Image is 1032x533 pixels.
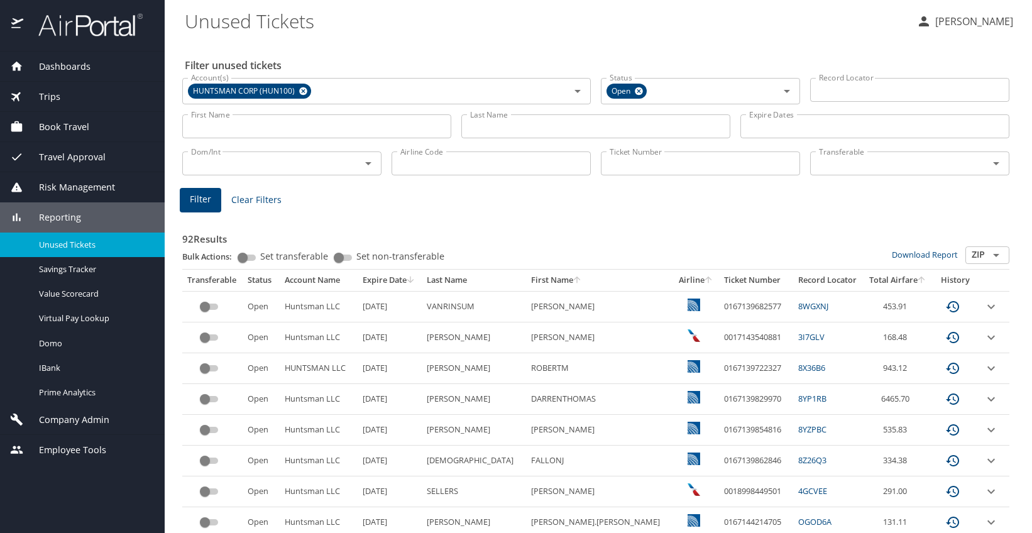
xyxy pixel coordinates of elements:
td: 0167139722327 [719,353,793,384]
td: [DATE] [358,322,422,353]
button: expand row [984,361,999,376]
img: United Airlines [688,453,700,465]
span: IBank [39,362,150,374]
span: Virtual Pay Lookup [39,312,150,324]
td: [PERSON_NAME] [422,353,526,384]
td: 168.48 [863,322,932,353]
button: expand row [984,299,999,314]
td: [DATE] [358,446,422,476]
img: United Airlines [688,422,700,434]
button: Open [987,246,1005,264]
button: [PERSON_NAME] [911,10,1018,33]
span: Filter [190,192,211,207]
td: [DATE] [358,291,422,322]
button: expand row [984,515,999,530]
td: FALLONJ [526,446,674,476]
button: expand row [984,330,999,345]
div: HUNTSMAN CORP (HUN100) [188,84,311,99]
span: HUNTSMAN CORP (HUN100) [188,85,302,98]
span: Set transferable [260,252,328,261]
button: Open [569,82,586,100]
button: Filter [180,188,221,212]
a: 3I7GLV [798,331,825,343]
td: 0167139682577 [719,291,793,322]
td: [PERSON_NAME] [422,322,526,353]
img: United Airlines [688,514,700,527]
td: Open [243,446,279,476]
td: 6465.70 [863,384,932,415]
td: 453.91 [863,291,932,322]
span: Prime Analytics [39,387,150,398]
span: Savings Tracker [39,263,150,275]
span: Clear Filters [231,192,282,208]
th: First Name [526,270,674,291]
div: Open [607,84,647,99]
a: Download Report [892,249,958,260]
th: Account Name [280,270,358,291]
td: [PERSON_NAME] [526,322,674,353]
td: 0017143540881 [719,322,793,353]
td: HUNTSMAN LLC [280,353,358,384]
button: expand row [984,453,999,468]
td: Huntsman LLC [280,415,358,446]
p: [PERSON_NAME] [931,14,1013,29]
td: 0018998449501 [719,476,793,507]
td: [PERSON_NAME] [526,291,674,322]
button: expand row [984,392,999,407]
th: Record Locator [793,270,864,291]
td: DARRENTHOMAS [526,384,674,415]
td: ROBERTM [526,353,674,384]
td: Huntsman LLC [280,384,358,415]
span: Employee Tools [23,443,106,457]
th: Ticket Number [719,270,793,291]
th: Status [243,270,279,291]
button: expand row [984,484,999,499]
a: 4GCVEE [798,485,827,497]
button: Open [778,82,796,100]
img: airportal-logo.png [25,13,143,37]
td: 535.83 [863,415,932,446]
h2: Filter unused tickets [185,55,1012,75]
button: Open [987,155,1005,172]
img: wUYAEN7r47F0eX+AAAAAElFTkSuQmCC [688,483,700,496]
th: History [932,270,979,291]
td: VANRINSUM [422,291,526,322]
img: American Airlines [688,329,700,342]
img: United Airlines [688,391,700,404]
td: Open [243,291,279,322]
img: icon-airportal.png [11,13,25,37]
td: SELLERS [422,476,526,507]
h1: Unused Tickets [185,1,906,40]
td: [DATE] [358,415,422,446]
div: Transferable [187,275,238,286]
a: 8WGXNJ [798,300,828,312]
span: Book Travel [23,120,89,134]
td: [DEMOGRAPHIC_DATA] [422,446,526,476]
td: Open [243,476,279,507]
th: Airline [673,270,719,291]
td: 0167139854816 [719,415,793,446]
a: 8X36B6 [798,362,825,373]
span: Dashboards [23,60,91,74]
h3: 92 Results [182,224,1009,246]
span: Value Scorecard [39,288,150,300]
td: Huntsman LLC [280,476,358,507]
button: sort [918,277,926,285]
button: Clear Filters [226,189,287,212]
span: Travel Approval [23,150,106,164]
td: [PERSON_NAME] [526,476,674,507]
td: [DATE] [358,353,422,384]
a: 8Z26Q3 [798,454,826,466]
span: Unused Tickets [39,239,150,251]
span: Trips [23,90,60,104]
span: Risk Management [23,180,115,194]
span: Domo [39,338,150,349]
a: 8YZPBC [798,424,826,435]
td: 0167139829970 [719,384,793,415]
td: Open [243,353,279,384]
td: Open [243,384,279,415]
td: 943.12 [863,353,932,384]
span: Open [607,85,638,98]
a: 8YP1RB [798,393,826,404]
td: Huntsman LLC [280,291,358,322]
